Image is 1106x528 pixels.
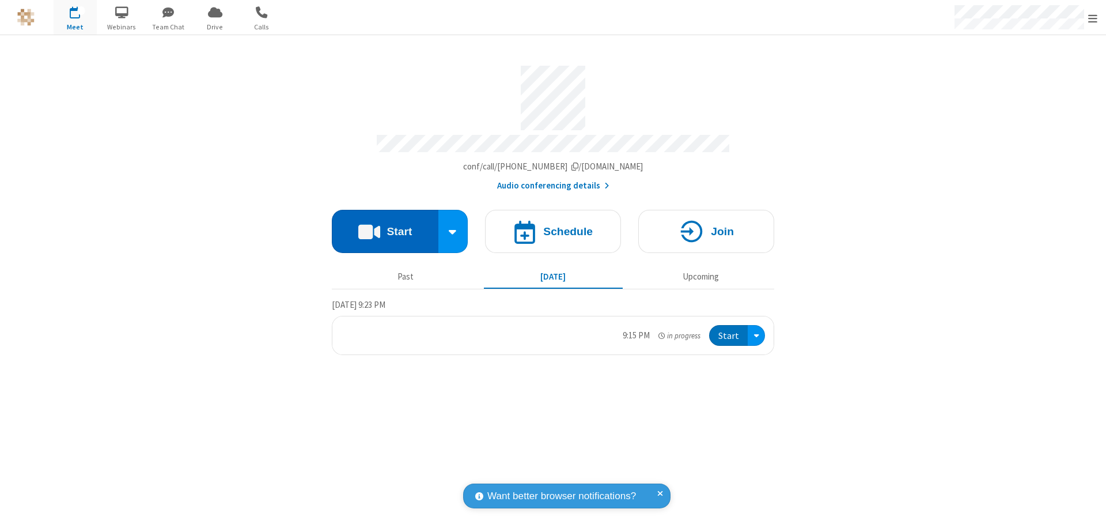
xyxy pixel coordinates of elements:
[463,160,643,174] button: Copy my meeting room linkCopy my meeting room link
[332,299,385,310] span: [DATE] 9:23 PM
[387,226,412,237] h4: Start
[332,298,774,356] section: Today's Meetings
[332,210,438,253] button: Start
[631,266,770,288] button: Upcoming
[748,325,765,346] div: Open menu
[438,210,468,253] div: Start conference options
[332,57,774,193] section: Account details
[147,22,190,32] span: Team Chat
[487,489,636,504] span: Want better browser notifications?
[463,161,643,172] span: Copy my meeting room link
[485,210,621,253] button: Schedule
[240,22,283,32] span: Calls
[623,329,650,342] div: 9:15 PM
[658,330,700,341] em: in progress
[484,266,623,288] button: [DATE]
[709,325,748,346] button: Start
[638,210,774,253] button: Join
[497,179,609,193] button: Audio conferencing details
[100,22,143,32] span: Webinars
[78,6,85,15] div: 1
[336,266,475,288] button: Past
[17,9,35,26] img: QA Selenium DO NOT DELETE OR CHANGE
[543,226,593,237] h4: Schedule
[194,22,237,32] span: Drive
[711,226,734,237] h4: Join
[54,22,97,32] span: Meet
